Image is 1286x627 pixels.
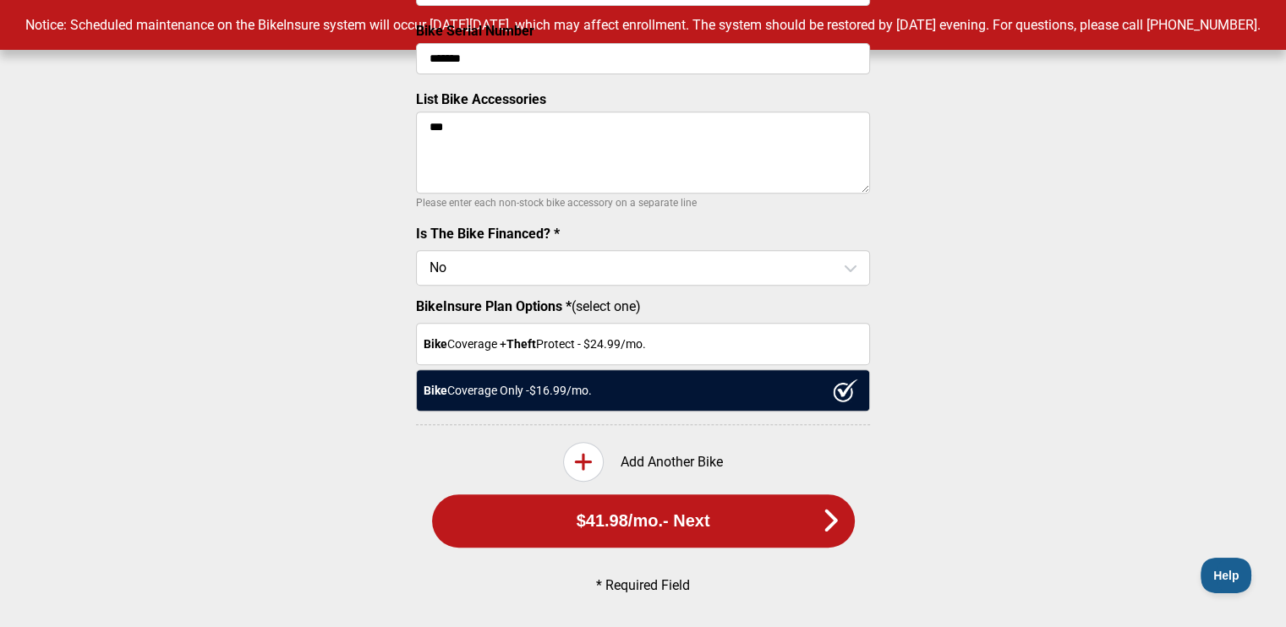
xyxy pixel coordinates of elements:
[833,379,858,402] img: ux1sgP1Haf775SAghJI38DyDlYP+32lKFAAAAAElFTkSuQmCC
[416,23,534,39] label: Bike Serial Number
[506,337,536,351] strong: Theft
[416,298,870,314] label: (select one)
[1201,558,1252,593] iframe: Toggle Customer Support
[416,323,870,365] div: Coverage + Protect - $ 24.99 /mo.
[432,494,855,548] button: $41.98/mo.- Next
[445,577,842,593] p: * Required Field
[416,298,572,314] strong: BikeInsure Plan Options *
[424,384,447,397] strong: Bike
[416,226,560,242] label: Is The Bike Financed? *
[416,442,870,482] div: Add Another Bike
[416,91,546,107] label: List Bike Accessories
[628,511,663,531] span: /mo.
[416,193,870,213] p: Please enter each non-stock bike accessory on a separate line
[416,369,870,412] div: Coverage Only - $16.99 /mo.
[424,337,447,351] strong: Bike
